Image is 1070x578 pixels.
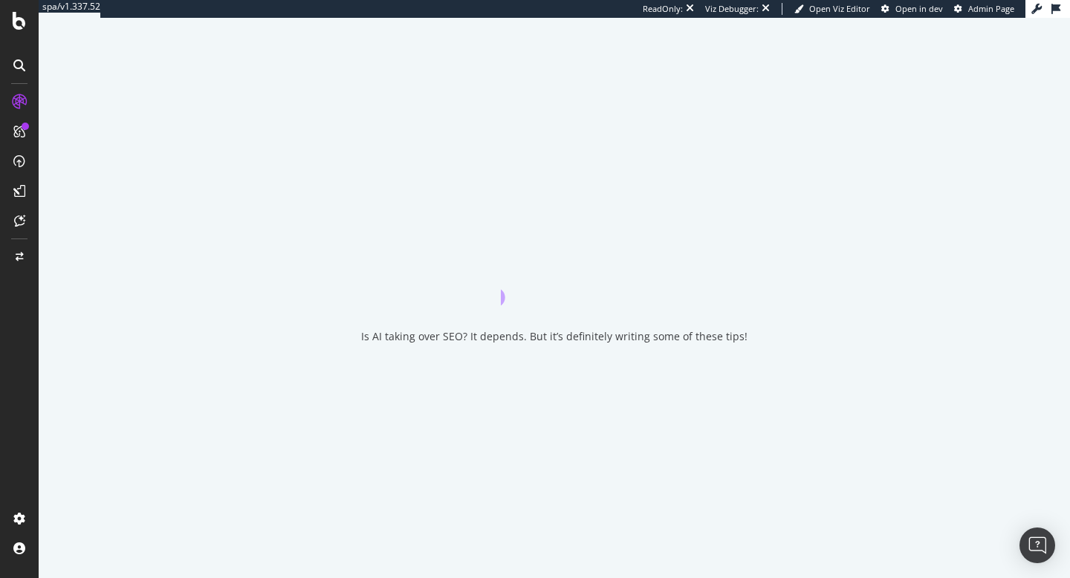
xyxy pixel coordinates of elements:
div: Open Intercom Messenger [1019,527,1055,563]
div: Viz Debugger: [705,3,759,15]
div: ReadOnly: [643,3,683,15]
div: Is AI taking over SEO? It depends. But it’s definitely writing some of these tips! [361,329,748,344]
span: Admin Page [968,3,1014,14]
a: Open Viz Editor [794,3,870,15]
span: Open Viz Editor [809,3,870,14]
a: Admin Page [954,3,1014,15]
div: animation [501,252,608,305]
span: Open in dev [895,3,943,14]
a: Open in dev [881,3,943,15]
